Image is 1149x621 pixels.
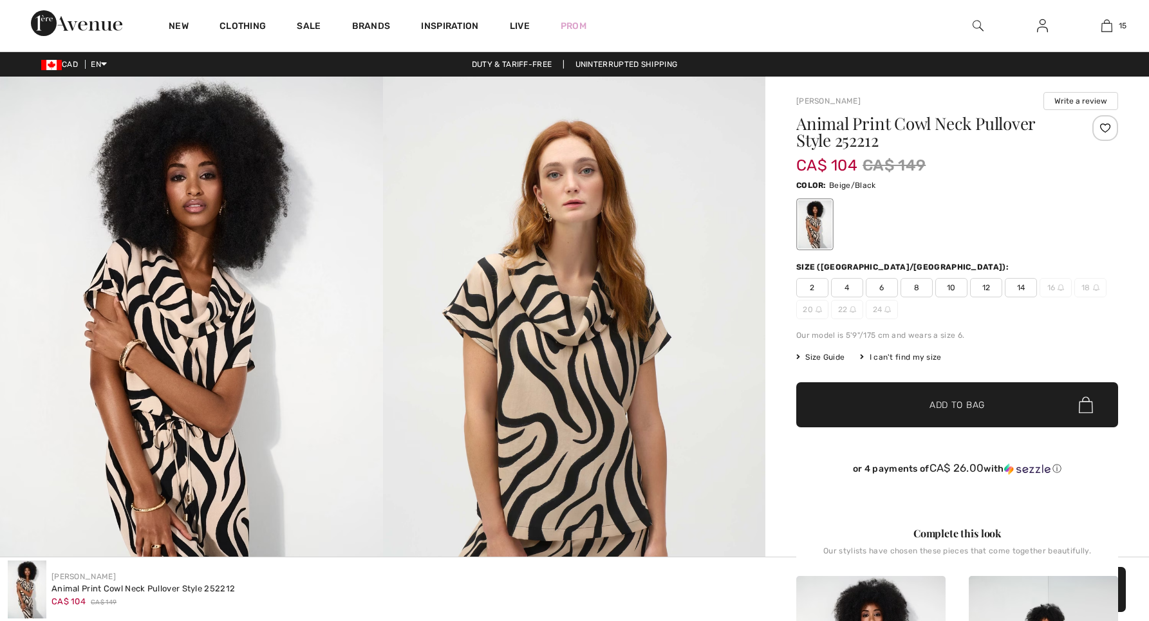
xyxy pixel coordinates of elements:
[850,306,856,313] img: ring-m.svg
[796,300,828,319] span: 20
[796,144,857,174] span: CA$ 104
[796,351,845,363] span: Size Guide
[866,278,898,297] span: 6
[41,60,62,70] img: Canadian Dollar
[1058,284,1064,291] img: ring-m.svg
[561,19,586,33] a: Prom
[935,278,967,297] span: 10
[91,60,107,69] span: EN
[1074,278,1107,297] span: 18
[796,462,1118,475] div: or 4 payments of with
[1040,278,1072,297] span: 16
[973,18,984,33] img: search the website
[8,561,46,618] img: Animal Print Cowl Neck Pullover Style 252212
[1005,278,1037,297] span: 14
[421,21,478,34] span: Inspiration
[929,398,985,412] span: Add to Bag
[796,278,828,297] span: 2
[31,10,122,36] img: 1ère Avenue
[796,261,1011,273] div: Size ([GEOGRAPHIC_DATA]/[GEOGRAPHIC_DATA]):
[796,526,1118,541] div: Complete this look
[831,300,863,319] span: 22
[1037,18,1048,33] img: My Info
[1075,18,1138,33] a: 15
[1004,463,1051,475] img: Sezzle
[929,461,984,474] span: CA$ 26.00
[91,598,117,607] span: CA$ 149
[816,306,822,313] img: ring-m.svg
[866,300,898,319] span: 24
[1079,396,1093,413] img: Bag.svg
[510,19,530,33] a: Live
[796,97,861,106] a: [PERSON_NAME]
[796,329,1118,341] div: Our model is 5'9"/175 cm and wears a size 6.
[796,546,1118,566] div: Our stylists have chosen these pieces that come together beautifully.
[297,21,321,34] a: Sale
[352,21,391,34] a: Brands
[796,181,827,190] span: Color:
[51,597,86,606] span: CA$ 104
[860,351,941,363] div: I can't find my size
[220,21,266,34] a: Clothing
[1065,524,1136,557] iframe: Opens a widget where you can chat to one of our agents
[51,572,116,581] a: [PERSON_NAME]
[169,21,189,34] a: New
[796,115,1065,149] h1: Animal Print Cowl Neck Pullover Style 252212
[51,582,235,595] div: Animal Print Cowl Neck Pullover Style 252212
[884,306,891,313] img: ring-m.svg
[863,154,926,177] span: CA$ 149
[901,278,933,297] span: 8
[1101,18,1112,33] img: My Bag
[1119,20,1127,32] span: 15
[970,278,1002,297] span: 12
[831,278,863,297] span: 4
[1093,284,1099,291] img: ring-m.svg
[796,382,1118,427] button: Add to Bag
[796,462,1118,479] div: or 4 payments ofCA$ 26.00withSezzle Click to learn more about Sezzle
[1027,18,1058,34] a: Sign In
[829,181,875,190] span: Beige/Black
[1043,92,1118,110] button: Write a review
[798,200,832,248] div: Beige/Black
[41,60,83,69] span: CAD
